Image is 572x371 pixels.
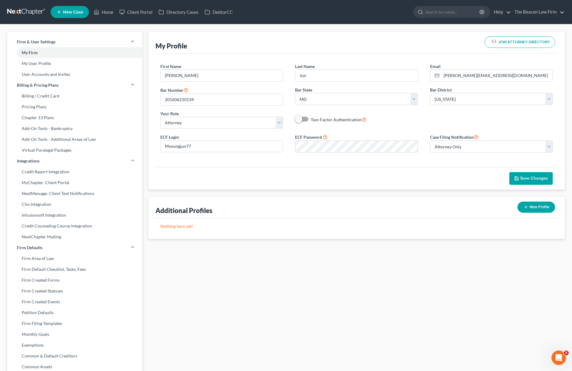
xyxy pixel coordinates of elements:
[7,134,142,145] a: Add-On Tools - Additional Areas of Law
[7,123,142,134] a: Add-On Tools - Bankruptcy
[160,223,553,229] p: Nothing here yet!
[160,64,181,69] span: First Name
[91,7,116,17] a: Home
[7,231,142,242] a: NextChapter Mailing
[311,117,362,122] span: Two-Factor Authentication
[156,206,212,215] div: Additional Profiles
[161,70,283,81] input: Enter first name...
[161,141,283,152] input: Enter ecf login...
[511,7,564,17] a: The Beacon Law Firm
[7,58,142,69] a: My User Profile
[7,242,142,253] a: Firm Defaults
[7,329,142,340] a: Monthly Goals
[520,176,548,181] span: Save Changes
[491,7,511,17] a: Help
[7,145,142,156] a: Virtual Paralegal Packages
[156,42,187,50] div: My Profile
[430,64,441,69] span: Email
[160,86,188,94] label: Bar Number
[430,133,479,141] label: Case Filing Notification
[17,158,39,164] span: Integrations
[7,351,142,361] a: Common & Default Creditors
[160,111,179,116] span: Your Role
[430,87,452,93] label: Bar District
[295,87,312,93] label: Bar State
[425,6,480,17] input: Search by name...
[7,112,142,123] a: Chapter 13 Plans
[7,286,142,296] a: Firm Created Statuses
[498,40,550,44] span: JOIN ATTORNEY DIRECTORY
[7,91,142,101] a: Billing / Credit Card
[63,10,83,14] span: New Case
[116,7,156,17] a: Client Portal
[442,70,553,81] input: Enter email...
[295,70,418,81] input: Enter last name...
[7,80,142,91] a: Billing & Pricing Plans
[7,253,142,264] a: Firm Area of Law
[490,38,498,46] img: modern-attorney-logo-488310dd42d0e56951fffe13e3ed90e038bc441dd813d23dff0c9337a977f38e.png
[552,351,566,365] iframe: Intercom live chat
[295,64,315,69] span: Last Name
[7,36,142,47] a: Firm & User Settings
[7,188,142,199] a: NextMessage: Client Text Notifications
[7,101,142,112] a: Pricing Plans
[202,7,236,17] a: DebtorCC
[7,221,142,231] a: Credit Counseling Course Integration
[17,39,55,45] span: Firm & User Settings
[7,199,142,210] a: Clio Integration
[7,156,142,166] a: Integrations
[17,82,58,88] span: Billing & Pricing Plans
[295,134,322,140] label: ECF Password
[7,340,142,351] a: Exemptions
[509,172,553,185] button: Save Changes
[7,47,142,58] a: My Firm
[7,69,142,80] a: User Accounts and Invites
[156,7,202,17] a: Directory Cases
[564,351,569,355] span: 5
[160,134,179,140] label: ECF Login
[485,36,555,48] button: JOIN ATTORNEY DIRECTORY
[7,318,142,329] a: Firm Filing Templates
[517,202,555,213] button: New Profile
[7,166,142,177] a: Credit Report Integration
[17,245,42,251] span: Firm Defaults
[7,177,142,188] a: MyChapter: Client Portal
[7,264,142,275] a: Firm Default Checklist, Tasks, Fees
[7,296,142,307] a: Firm Created Events
[7,210,142,221] a: Infusionsoft Integration
[7,307,142,318] a: Petition Defaults
[7,275,142,286] a: Firm Created Forms
[161,94,283,105] input: #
